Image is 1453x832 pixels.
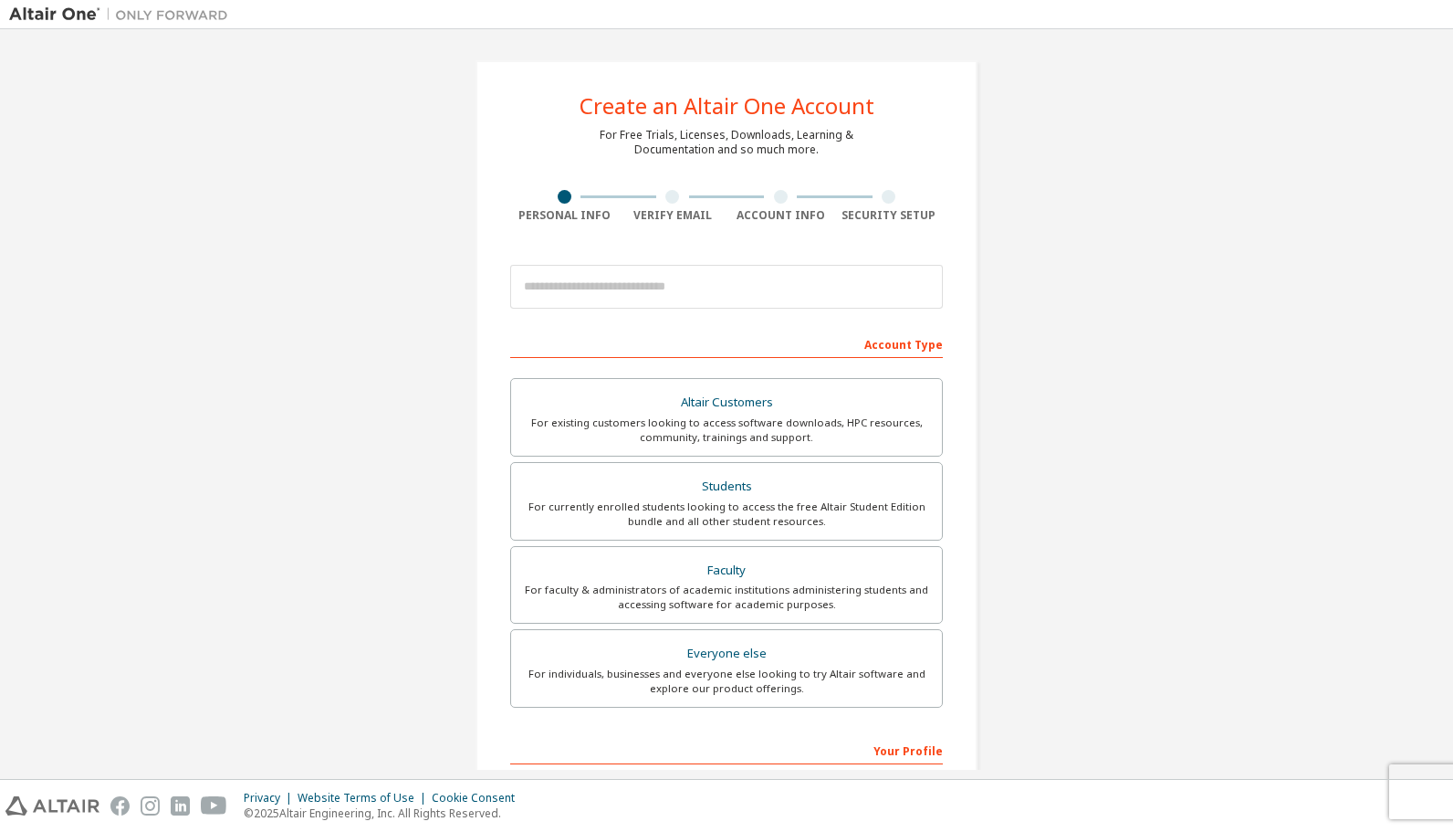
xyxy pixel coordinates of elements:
div: Your Profile [510,735,943,764]
div: Verify Email [619,208,727,223]
img: altair_logo.svg [5,796,99,816]
div: Cookie Consent [432,791,526,806]
div: Personal Info [510,208,619,223]
div: Students [522,474,931,500]
div: Account Info [726,208,835,223]
div: For currently enrolled students looking to access the free Altair Student Edition bundle and all ... [522,500,931,529]
div: Create an Altair One Account [580,95,874,117]
img: youtube.svg [201,796,227,816]
div: For Free Trials, Licenses, Downloads, Learning & Documentation and so much more. [600,128,853,157]
div: For individuals, businesses and everyone else looking to try Altair software and explore our prod... [522,667,931,696]
img: linkedin.svg [171,796,190,816]
div: For existing customers looking to access software downloads, HPC resources, community, trainings ... [522,416,931,445]
p: © 2025 Altair Engineering, Inc. All Rights Reserved. [244,806,526,821]
img: Altair One [9,5,237,24]
div: Privacy [244,791,298,806]
div: Website Terms of Use [298,791,432,806]
div: Everyone else [522,641,931,667]
div: Account Type [510,329,943,358]
div: For faculty & administrators of academic institutions administering students and accessing softwa... [522,583,931,612]
img: facebook.svg [110,796,130,816]
div: Altair Customers [522,390,931,416]
div: Security Setup [835,208,944,223]
img: instagram.svg [141,796,160,816]
div: Faculty [522,558,931,584]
